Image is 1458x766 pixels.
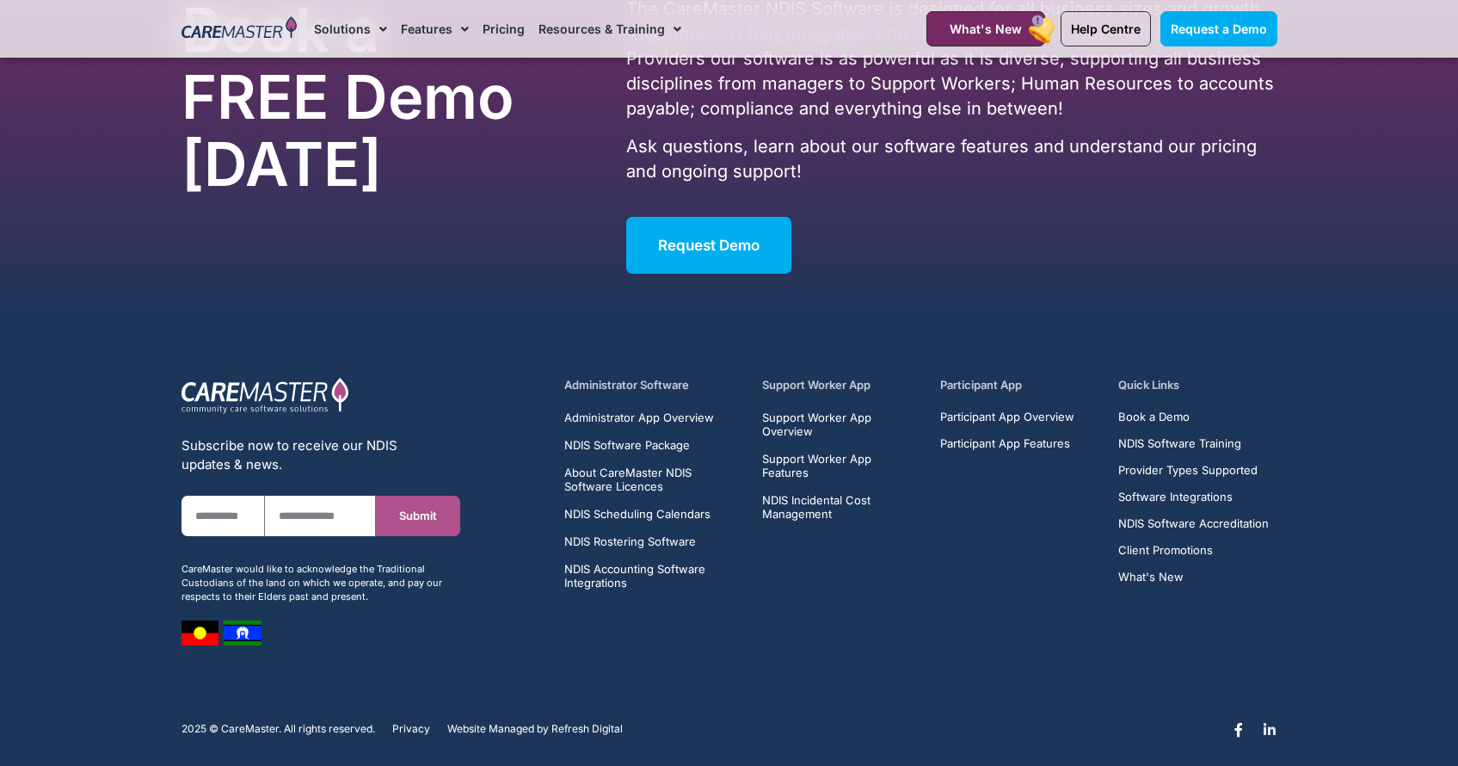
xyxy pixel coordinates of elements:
[181,621,218,646] img: image 7
[1118,491,1233,503] span: Software Integrations
[564,466,742,493] a: About CareMaster NDIS Software Licences
[626,134,1277,184] p: Ask questions, learn about our software features and understand our pricing and ongoing support!
[447,723,549,735] span: Website Managed by
[1118,377,1277,393] h5: Quick Links
[1061,11,1151,46] a: Help Centre
[940,437,1074,450] a: Participant App Features
[224,621,261,646] img: image 8
[181,377,349,415] img: CareMaster Logo Part
[1171,22,1267,36] span: Request a Demo
[392,723,430,735] a: Privacy
[551,723,623,735] a: Refresh Digital
[926,11,1045,46] a: What's New
[181,562,460,603] div: CareMaster would like to acknowledge the Traditional Custodians of the land on which we operate, ...
[564,438,690,452] span: NDIS Software Package
[564,411,714,424] span: Administrator App Overview
[1118,464,1269,477] a: Provider Types Supported
[181,436,460,474] div: Subscribe now to receive our NDIS updates & news.
[1118,517,1269,530] a: NDIS Software Accreditation
[564,411,742,424] a: Administrator App Overview
[762,377,920,393] h5: Support Worker App
[564,377,742,393] h5: Administrator Software
[940,437,1070,450] span: Participant App Features
[1118,544,1269,557] a: Client Promotions
[1071,22,1141,36] span: Help Centre
[658,237,760,254] span: Request Demo
[564,534,696,548] span: NDIS Rostering Software
[399,510,437,522] span: Submit
[762,493,920,521] a: NDIS Incidental Cost Management
[940,377,1098,393] h5: Participant App
[1118,571,1269,584] a: What's New
[950,22,1022,36] span: What's New
[762,411,920,438] a: Support Worker App Overview
[762,452,920,479] a: Support Worker App Features
[940,411,1074,423] a: Participant App Overview
[1118,411,1269,423] a: Book a Demo
[1118,491,1269,503] a: Software Integrations
[181,723,375,735] p: 2025 © CareMaster. All rights reserved.
[1160,11,1277,46] a: Request a Demo
[1118,411,1190,423] span: Book a Demo
[1118,464,1258,477] span: Provider Types Supported
[564,562,742,590] a: NDIS Accounting Software Integrations
[564,507,711,521] span: NDIS Scheduling Calendars
[1118,437,1269,450] a: NDIS Software Training
[626,217,791,274] a: Request Demo
[564,534,742,548] a: NDIS Rostering Software
[564,507,742,521] a: NDIS Scheduling Calendars
[1118,544,1213,557] span: Client Promotions
[181,16,298,42] img: CareMaster Logo
[1118,437,1241,450] span: NDIS Software Training
[376,496,459,536] button: Submit
[1118,571,1184,584] span: What's New
[564,438,742,452] a: NDIS Software Package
